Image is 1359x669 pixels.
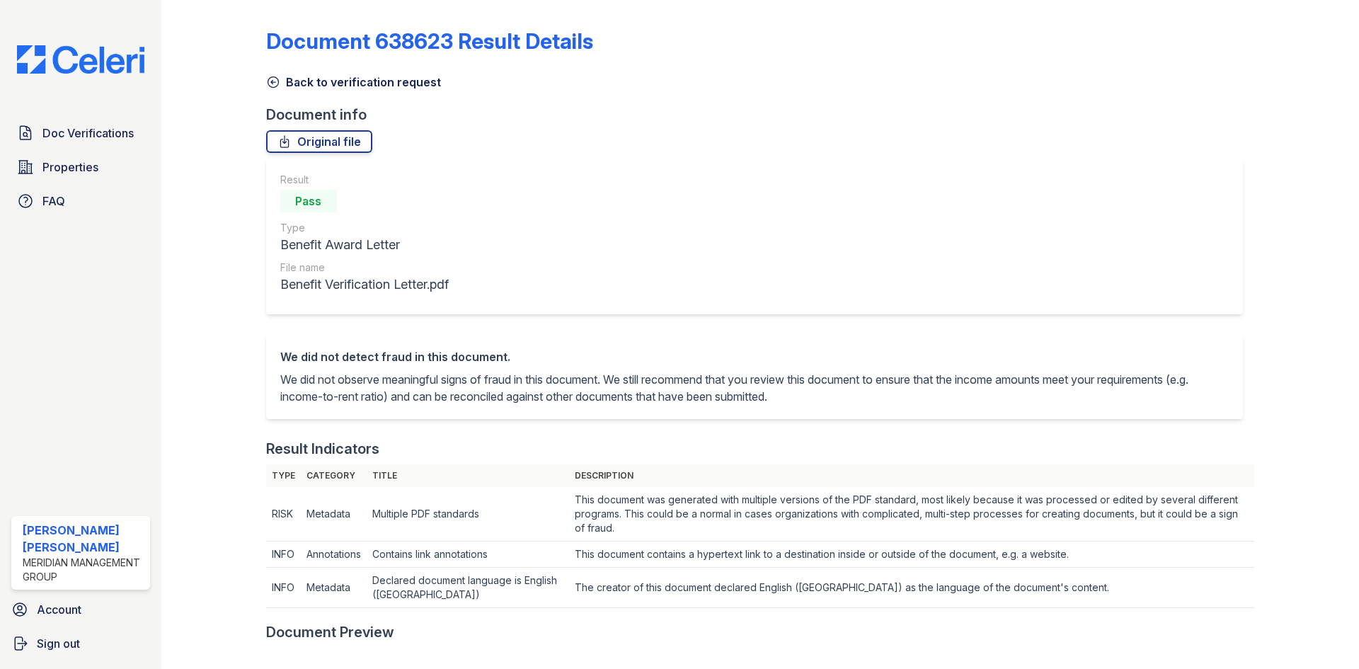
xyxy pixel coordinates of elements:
p: We did not observe meaningful signs of fraud in this document. We still recommend that you review... [280,371,1229,405]
div: Benefit Award Letter [280,235,449,255]
div: Result Indicators [266,439,379,459]
a: Account [6,595,156,624]
div: Type [280,221,449,235]
td: Metadata [301,487,367,542]
span: FAQ [42,193,65,210]
td: Declared document language is English ([GEOGRAPHIC_DATA]) [367,568,570,608]
td: INFO [266,542,301,568]
td: Multiple PDF standards [367,487,570,542]
a: Back to verification request [266,74,441,91]
div: Document Preview [266,622,394,642]
th: Title [367,464,570,487]
div: We did not detect fraud in this document. [280,348,1229,365]
a: Original file [266,130,372,153]
span: Account [37,601,81,618]
a: Document 638623 Result Details [266,28,593,54]
div: Pass [280,190,337,212]
span: Properties [42,159,98,176]
img: CE_Logo_Blue-a8612792a0a2168367f1c8372b55b34899dd931a85d93a1a3d3e32e68fde9ad4.png [6,45,156,74]
td: The creator of this document declared English ([GEOGRAPHIC_DATA]) as the language of the document... [569,568,1254,608]
td: This document contains a hypertext link to a destination inside or outside of the document, e.g. ... [569,542,1254,568]
div: [PERSON_NAME] [PERSON_NAME] [23,522,144,556]
div: Meridian Management Group [23,556,144,584]
a: Properties [11,153,150,181]
th: Description [569,464,1254,487]
td: Contains link annotations [367,542,570,568]
td: Annotations [301,542,367,568]
a: Sign out [6,629,156,658]
td: This document was generated with multiple versions of the PDF standard, most likely because it wa... [569,487,1254,542]
th: Type [266,464,301,487]
a: FAQ [11,187,150,215]
th: Category [301,464,367,487]
td: INFO [266,568,301,608]
span: Sign out [37,635,80,652]
div: File name [280,261,449,275]
div: Benefit Verification Letter.pdf [280,275,449,295]
div: Document info [266,105,1254,125]
td: Metadata [301,568,367,608]
a: Doc Verifications [11,119,150,147]
div: Result [280,173,449,187]
span: Doc Verifications [42,125,134,142]
td: RISK [266,487,301,542]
